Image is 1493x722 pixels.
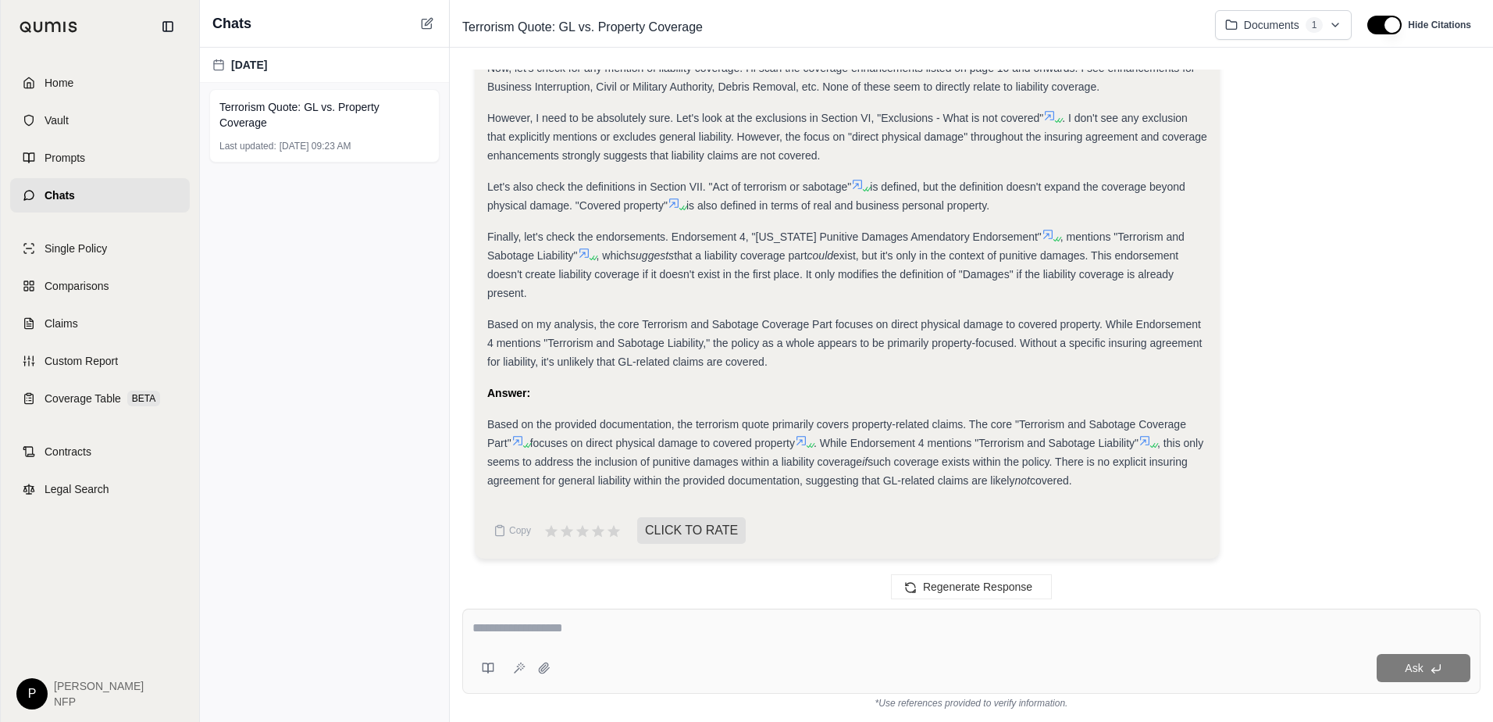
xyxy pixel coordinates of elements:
[597,249,631,262] span: , which
[1014,474,1029,487] em: not
[487,418,1186,449] span: Based on the provided documentation, the terrorism quote primarily covers property-related claims...
[54,694,144,709] span: NFP
[10,434,190,469] a: Contracts
[45,444,91,459] span: Contracts
[1244,17,1299,33] span: Documents
[686,199,989,212] span: is also defined in terms of real and business personal property.
[45,188,75,203] span: Chats
[1408,19,1471,31] span: Hide Citations
[10,178,190,213] a: Chats
[462,694,1481,709] div: *Use references provided to verify information.
[231,57,267,73] span: [DATE]
[487,62,1195,93] span: Now, let's check for any mention of liability coverage. I'll scan the coverage enhancements liste...
[487,249,1178,299] span: exist, but it's only in the context of punitive damages. This endorsement doesn't create liabilit...
[10,231,190,266] a: Single Policy
[487,180,851,193] span: Let's also check the definitions in Section VII. "Act of terrorism or sabotage"
[630,249,674,262] em: suggests
[45,75,73,91] span: Home
[487,231,1042,243] span: Finally, let's check the endorsements. Endorsement 4, "[US_STATE] Punitive Damages Amendatory End...
[280,140,351,152] span: [DATE] 09:23 AM
[45,316,78,331] span: Claims
[45,353,118,369] span: Custom Report
[487,318,1202,368] span: Based on my analysis, the core Terrorism and Sabotage Coverage Part focuses on direct physical da...
[807,249,833,262] em: could
[45,391,121,406] span: Coverage Table
[487,515,537,546] button: Copy
[45,278,109,294] span: Comparisons
[45,481,109,497] span: Legal Search
[509,524,531,537] span: Copy
[487,231,1185,262] span: , mentions "Terrorism and Sabotage Liability"
[487,180,1185,212] span: is defined, but the definition doesn't expand the coverage beyond physical damage. "Covered prope...
[45,241,107,256] span: Single Policy
[54,678,144,694] span: [PERSON_NAME]
[10,66,190,100] a: Home
[155,14,180,39] button: Collapse sidebar
[487,387,530,399] strong: Answer:
[637,517,746,544] span: CLICK TO RATE
[862,456,868,468] em: if
[1405,662,1423,674] span: Ask
[10,141,190,175] a: Prompts
[10,381,190,416] a: Coverage TableBETA
[10,103,190,138] a: Vault
[10,472,190,506] a: Legal Search
[1306,17,1324,33] span: 1
[891,574,1052,599] button: Regenerate Response
[487,437,1203,468] span: , this only seems to address the inclusion of punitive damages within a liability coverage
[530,437,795,449] span: focuses on direct physical damage to covered property
[10,306,190,341] a: Claims
[219,140,276,152] span: Last updated:
[923,581,1032,593] span: Regenerate Response
[10,344,190,378] a: Custom Report
[456,15,709,40] span: Terrorism Quote: GL vs. Property Coverage
[456,15,1203,40] div: Edit Title
[487,112,1207,162] span: . I don't see any exclusion that explicitly mentions or excludes general liability. However, the ...
[487,456,1188,487] span: such coverage exists within the policy. There is no explicit insuring agreement for general liabi...
[219,99,429,130] span: Terrorism Quote: GL vs. Property Coverage
[814,437,1138,449] span: . While Endorsement 4 mentions "Terrorism and Sabotage Liability"
[487,112,1043,124] span: However, I need to be absolutely sure. Let's look at the exclusions in Section VI, "Exclusions - ...
[45,150,85,166] span: Prompts
[10,269,190,303] a: Comparisons
[674,249,807,262] span: that a liability coverage part
[45,113,69,128] span: Vault
[1377,654,1470,682] button: Ask
[127,391,160,406] span: BETA
[1215,10,1352,40] button: Documents1
[418,14,436,33] button: New Chat
[20,21,78,33] img: Qumis Logo
[212,13,251,34] span: Chats
[1030,474,1072,487] span: covered.
[16,678,48,709] div: P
